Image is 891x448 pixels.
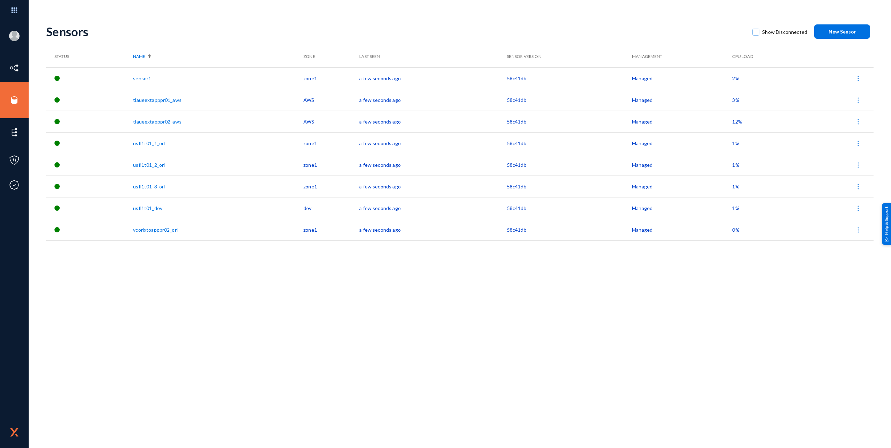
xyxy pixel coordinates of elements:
[133,97,182,103] a: tlaueextapppr01_aws
[855,140,862,147] img: icon-more.svg
[632,197,732,219] td: Managed
[303,197,359,219] td: dev
[303,219,359,240] td: zone1
[359,89,507,111] td: a few seconds ago
[855,183,862,190] img: icon-more.svg
[632,219,732,240] td: Managed
[133,162,165,168] a: usfl1t01_2_orl
[507,89,632,111] td: 58c41db
[855,226,862,233] img: icon-more.svg
[303,89,359,111] td: AWS
[507,176,632,197] td: 58c41db
[732,227,739,233] span: 0%
[133,53,145,60] span: Name
[632,132,732,154] td: Managed
[632,89,732,111] td: Managed
[732,184,739,189] span: 1%
[855,162,862,169] img: icon-more.svg
[732,205,739,211] span: 1%
[303,67,359,89] td: zone1
[9,127,20,137] img: icon-elements.svg
[855,118,862,125] img: icon-more.svg
[303,46,359,67] th: Zone
[507,111,632,132] td: 58c41db
[303,111,359,132] td: AWS
[46,24,745,39] div: Sensors
[732,140,739,146] span: 1%
[855,75,862,82] img: icon-more.svg
[732,75,739,81] span: 2%
[133,227,178,233] a: vcorlxtoapppr02_orl
[359,197,507,219] td: a few seconds ago
[855,97,862,104] img: icon-more.svg
[303,154,359,176] td: zone1
[133,119,182,125] a: tlaueextapppr02_aws
[133,140,165,146] a: usfl1t01_1_orl
[46,46,133,67] th: Status
[507,132,632,154] td: 58c41db
[882,203,891,245] div: Help & Support
[762,27,807,37] span: Show Disconnected
[632,67,732,89] td: Managed
[359,176,507,197] td: a few seconds ago
[359,111,507,132] td: a few seconds ago
[507,46,632,67] th: Sensor Version
[133,184,165,189] a: usfl1t01_3_orl
[133,205,162,211] a: usfl1t01_dev
[507,67,632,89] td: 58c41db
[9,180,20,190] img: icon-compliance.svg
[303,176,359,197] td: zone1
[359,219,507,240] td: a few seconds ago
[732,162,739,168] span: 1%
[9,31,20,41] img: blank-profile-picture.png
[814,24,870,39] button: New Sensor
[359,154,507,176] td: a few seconds ago
[855,205,862,212] img: icon-more.svg
[9,155,20,165] img: icon-policies.svg
[9,63,20,73] img: icon-inventory.svg
[732,97,739,103] span: 3%
[732,119,742,125] span: 12%
[4,3,25,18] img: app launcher
[133,53,300,60] div: Name
[829,29,856,35] span: New Sensor
[632,111,732,132] td: Managed
[359,46,507,67] th: Last Seen
[732,46,800,67] th: CPU Load
[507,154,632,176] td: 58c41db
[9,95,20,105] img: icon-sources.svg
[632,154,732,176] td: Managed
[632,176,732,197] td: Managed
[632,46,732,67] th: Management
[884,237,889,241] img: help_support.svg
[359,67,507,89] td: a few seconds ago
[303,132,359,154] td: zone1
[507,197,632,219] td: 58c41db
[507,219,632,240] td: 58c41db
[133,75,151,81] a: sensor1
[359,132,507,154] td: a few seconds ago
